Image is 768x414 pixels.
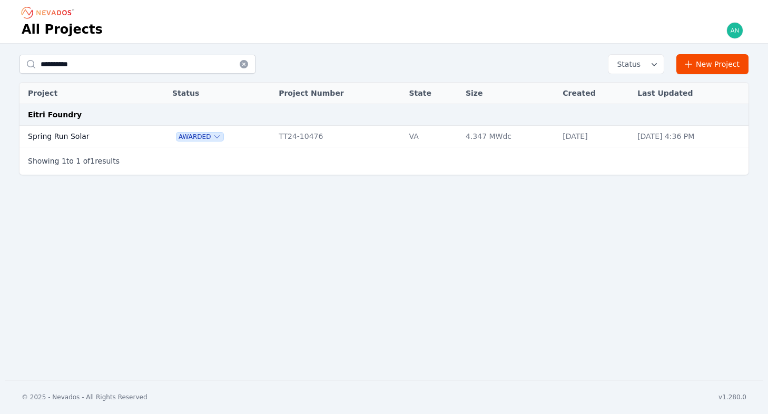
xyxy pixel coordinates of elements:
td: VA [404,126,460,147]
td: [DATE] 4:36 PM [632,126,749,147]
th: Created [557,83,632,104]
img: andrew@nevados.solar [726,22,743,39]
td: [DATE] [557,126,632,147]
th: Project [19,83,149,104]
h1: All Projects [22,21,103,38]
button: Status [608,55,664,74]
td: 4.347 MWdc [460,126,557,147]
nav: Breadcrumb [22,4,77,21]
th: Last Updated [632,83,749,104]
span: Status [613,59,641,69]
td: Spring Run Solar [19,126,149,147]
th: State [404,83,460,104]
span: 1 [62,157,66,165]
button: Awarded [176,133,223,141]
th: Project Number [273,83,403,104]
span: 1 [90,157,95,165]
td: TT24-10476 [273,126,403,147]
th: Size [460,83,557,104]
tr: Spring Run SolarAwardedTT24-10476VA4.347 MWdc[DATE][DATE] 4:36 PM [19,126,749,147]
p: Showing to of results [28,156,120,166]
a: New Project [676,54,749,74]
th: Status [167,83,273,104]
div: v1.280.0 [718,393,746,401]
span: 1 [76,157,81,165]
div: © 2025 - Nevados - All Rights Reserved [22,393,147,401]
td: Eitri Foundry [19,104,749,126]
